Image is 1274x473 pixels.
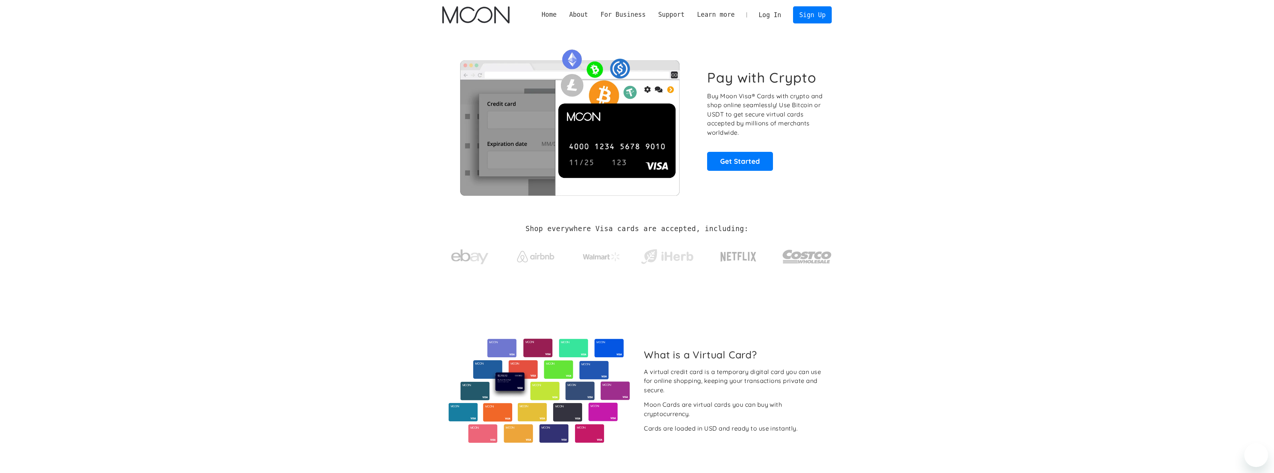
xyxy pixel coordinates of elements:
[442,6,510,23] img: Moon Logo
[508,243,563,266] a: Airbnb
[442,6,510,23] a: home
[782,235,832,274] a: Costco
[442,44,697,195] img: Moon Cards let you spend your crypto anywhere Visa is accepted.
[782,243,832,271] img: Costco
[442,238,498,272] a: ebay
[1244,443,1268,467] iframe: Button to launch messaging window
[707,92,824,137] p: Buy Moon Visa® Cards with crypto and shop online seamlessly! Use Bitcoin or USDT to get secure vi...
[644,424,798,433] div: Cards are loaded in USD and ready to use instantly.
[644,400,826,418] div: Moon Cards are virtual cards you can buy with cryptocurrency.
[697,10,735,19] div: Learn more
[594,10,652,19] div: For Business
[658,10,684,19] div: Support
[451,245,488,269] img: ebay
[583,252,620,261] img: Walmart
[707,69,816,86] h1: Pay with Crypto
[752,7,787,23] a: Log In
[447,339,631,443] img: Virtual cards from Moon
[535,10,563,19] a: Home
[600,10,645,19] div: For Business
[517,251,554,262] img: Airbnb
[707,152,773,170] a: Get Started
[574,245,629,265] a: Walmart
[652,10,691,19] div: Support
[563,10,594,19] div: About
[720,247,757,266] img: Netflix
[639,247,695,266] img: iHerb
[705,240,772,270] a: Netflix
[569,10,588,19] div: About
[644,367,826,395] div: A virtual credit card is a temporary digital card you can use for online shopping, keeping your t...
[691,10,741,19] div: Learn more
[639,240,695,270] a: iHerb
[526,225,748,233] h2: Shop everywhere Visa cards are accepted, including:
[793,6,832,23] a: Sign Up
[644,349,826,361] h2: What is a Virtual Card?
